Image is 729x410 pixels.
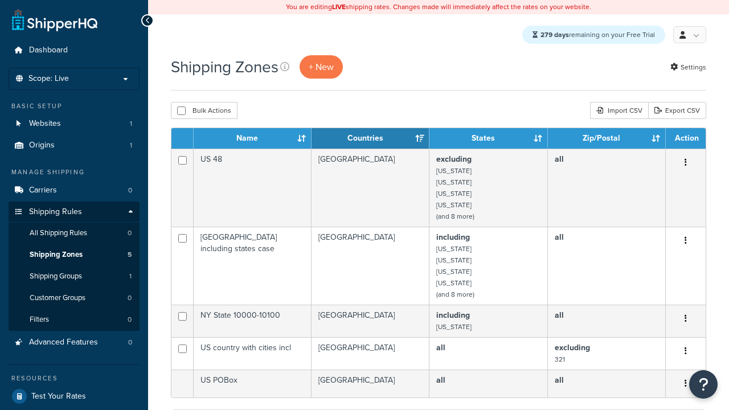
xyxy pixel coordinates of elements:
[128,186,132,195] span: 0
[171,102,237,119] button: Bulk Actions
[436,244,472,254] small: [US_STATE]
[30,250,83,260] span: Shipping Zones
[540,30,569,40] strong: 279 days
[436,374,445,386] b: all
[194,337,312,370] td: US country with cities incl
[429,128,547,149] th: States: activate to sort column ascending
[555,309,564,321] b: all
[300,55,343,79] a: + New
[436,166,472,176] small: [US_STATE]
[9,135,140,156] a: Origins 1
[194,128,312,149] th: Name: activate to sort column ascending
[9,309,140,330] li: Filters
[436,153,472,165] b: excluding
[9,202,140,331] li: Shipping Rules
[670,59,706,75] a: Settings
[332,2,346,12] b: LIVE
[689,370,718,399] button: Open Resource Center
[129,272,132,281] span: 1
[312,305,429,337] td: [GEOGRAPHIC_DATA]
[436,289,474,300] small: (and 8 more)
[312,227,429,305] td: [GEOGRAPHIC_DATA]
[9,332,140,353] a: Advanced Features 0
[130,119,132,129] span: 1
[130,141,132,150] span: 1
[128,228,132,238] span: 0
[436,200,472,210] small: [US_STATE]
[194,305,312,337] td: NY State 10000-10100
[522,26,665,44] div: remaining on your Free Trial
[9,202,140,223] a: Shipping Rules
[12,9,97,31] a: ShipperHQ Home
[590,102,648,119] div: Import CSV
[9,374,140,383] div: Resources
[436,188,472,199] small: [US_STATE]
[9,113,140,134] li: Websites
[9,332,140,353] li: Advanced Features
[309,60,334,73] span: + New
[9,309,140,330] a: Filters 0
[9,223,140,244] a: All Shipping Rules 0
[648,102,706,119] a: Export CSV
[436,177,472,187] small: [US_STATE]
[548,128,666,149] th: Zip/Postal: activate to sort column ascending
[555,354,565,364] small: 321
[9,167,140,177] div: Manage Shipping
[194,370,312,397] td: US POBox
[436,255,472,265] small: [US_STATE]
[9,244,140,265] a: Shipping Zones 5
[30,293,85,303] span: Customer Groups
[9,288,140,309] a: Customer Groups 0
[29,141,55,150] span: Origins
[128,338,132,347] span: 0
[128,250,132,260] span: 5
[436,322,472,332] small: [US_STATE]
[29,119,61,129] span: Websites
[194,227,312,305] td: [GEOGRAPHIC_DATA] including states case
[436,211,474,222] small: (and 8 more)
[128,293,132,303] span: 0
[666,128,706,149] th: Action
[29,207,82,217] span: Shipping Rules
[9,135,140,156] li: Origins
[436,309,470,321] b: including
[555,374,564,386] b: all
[29,46,68,55] span: Dashboard
[312,149,429,227] td: [GEOGRAPHIC_DATA]
[9,266,140,287] a: Shipping Groups 1
[312,370,429,397] td: [GEOGRAPHIC_DATA]
[31,392,86,401] span: Test Your Rates
[9,40,140,61] a: Dashboard
[30,272,82,281] span: Shipping Groups
[312,128,429,149] th: Countries: activate to sort column ascending
[9,386,140,407] a: Test Your Rates
[30,315,49,325] span: Filters
[436,266,472,277] small: [US_STATE]
[29,338,98,347] span: Advanced Features
[194,149,312,227] td: US 48
[9,101,140,111] div: Basic Setup
[436,278,472,288] small: [US_STATE]
[436,231,470,243] b: including
[9,180,140,201] a: Carriers 0
[555,342,590,354] b: excluding
[29,186,57,195] span: Carriers
[9,266,140,287] li: Shipping Groups
[9,244,140,265] li: Shipping Zones
[28,74,69,84] span: Scope: Live
[9,223,140,244] li: All Shipping Rules
[555,231,564,243] b: all
[9,180,140,201] li: Carriers
[128,315,132,325] span: 0
[30,228,87,238] span: All Shipping Rules
[436,342,445,354] b: all
[171,56,279,78] h1: Shipping Zones
[9,113,140,134] a: Websites 1
[312,337,429,370] td: [GEOGRAPHIC_DATA]
[555,153,564,165] b: all
[9,288,140,309] li: Customer Groups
